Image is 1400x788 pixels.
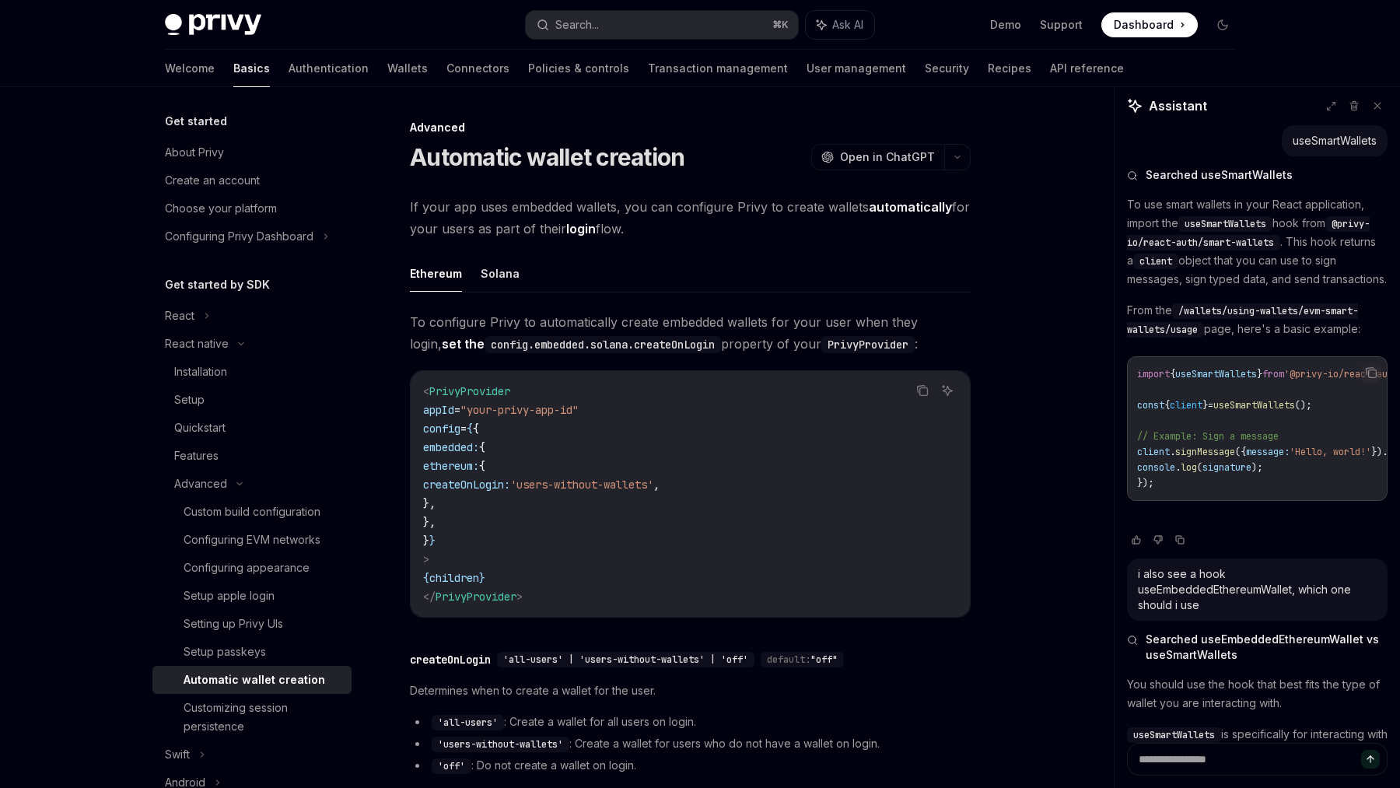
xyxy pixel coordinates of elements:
[1137,446,1170,458] span: client
[152,582,352,610] a: Setup apple login
[184,643,266,661] div: Setup passkeys
[410,681,971,700] span: Determines when to create a wallet for the user.
[1138,566,1377,613] div: i also see a hook useEmbeddedEthereumWallet, which one should i use
[174,390,205,409] div: Setup
[1114,17,1174,33] span: Dashboard
[152,526,352,554] a: Configuring EVM networks
[1202,399,1208,412] span: }
[410,652,491,667] div: createOnLogin
[165,306,194,325] div: React
[446,50,509,87] a: Connectors
[152,554,352,582] a: Configuring appearance
[165,112,227,131] h5: Get started
[653,478,660,492] span: ,
[479,459,485,473] span: {
[990,17,1021,33] a: Demo
[410,756,971,775] li: : Do not create a wallet on login.
[423,422,460,436] span: config
[423,459,479,473] span: ethereum:
[807,50,906,87] a: User management
[184,531,320,549] div: Configuring EVM networks
[1170,368,1175,380] span: {
[1290,446,1371,458] span: 'Hello, world!'
[1133,729,1215,741] span: useSmartWallets
[925,50,969,87] a: Security
[165,227,313,246] div: Configuring Privy Dashboard
[648,50,788,87] a: Transaction management
[1170,446,1175,458] span: .
[1197,461,1202,474] span: (
[165,50,215,87] a: Welcome
[233,50,270,87] a: Basics
[460,422,467,436] span: =
[806,11,874,39] button: Ask AI
[165,745,190,764] div: Swift
[442,336,721,352] strong: set the
[840,149,935,165] span: Open in ChatGPT
[1127,301,1388,338] p: From the page, here's a basic example:
[1210,12,1235,37] button: Toggle dark mode
[184,503,320,521] div: Custom build configuration
[423,384,429,398] span: <
[1371,446,1388,458] span: }).
[410,311,971,355] span: To configure Privy to automatically create embedded wallets for your user when they login, proper...
[410,255,462,292] button: Ethereum
[821,336,915,353] code: PrivyProvider
[152,498,352,526] a: Custom build configuration
[528,50,629,87] a: Policies & controls
[1202,461,1251,474] span: signature
[869,199,952,215] strong: automatically
[1137,461,1175,474] span: console
[1293,133,1377,149] div: useSmartWallets
[165,14,261,36] img: dark logo
[410,143,684,171] h1: Automatic wallet creation
[1146,167,1293,183] span: Searched useSmartWallets
[432,758,471,774] code: 'off'
[152,166,352,194] a: Create an account
[165,334,229,353] div: React native
[832,17,863,33] span: Ask AI
[1185,218,1266,230] span: useSmartWallets
[1127,305,1358,336] span: /wallets/using-wallets/evm-smart-wallets/usage
[1164,399,1170,412] span: {
[174,362,227,381] div: Installation
[555,16,599,34] div: Search...
[1246,446,1290,458] span: message:
[1208,399,1213,412] span: =
[165,171,260,190] div: Create an account
[423,440,479,454] span: embedded:
[152,386,352,414] a: Setup
[152,610,352,638] a: Setting up Privy UIs
[1175,446,1235,458] span: signMessage
[429,571,479,585] span: children
[423,478,510,492] span: createOnLogin:
[1181,461,1197,474] span: log
[436,590,516,604] span: PrivyProvider
[1137,399,1164,412] span: const
[165,275,270,294] h5: Get started by SDK
[410,196,971,240] span: If your app uses embedded wallets, you can configure Privy to create wallets for your users as pa...
[174,475,227,493] div: Advanced
[1101,12,1198,37] a: Dashboard
[1235,446,1246,458] span: ({
[479,571,485,585] span: }
[1127,195,1388,289] p: To use smart wallets in your React application, import the hook from . This hook returns a object...
[1361,362,1381,383] button: Copy the contents from the code block
[423,590,436,604] span: </
[467,422,473,436] span: {
[510,478,653,492] span: 'users-without-wallets'
[1175,461,1181,474] span: .
[1170,399,1202,412] span: client
[410,713,971,731] li: : Create a wallet for all users on login.
[454,403,460,417] span: =
[152,442,352,470] a: Features
[184,615,283,633] div: Setting up Privy UIs
[152,414,352,442] a: Quickstart
[937,380,957,401] button: Ask AI
[767,653,810,666] span: default:
[410,120,971,135] div: Advanced
[289,50,369,87] a: Authentication
[184,587,275,605] div: Setup apple login
[1213,399,1295,412] span: useSmartWallets
[423,496,436,510] span: },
